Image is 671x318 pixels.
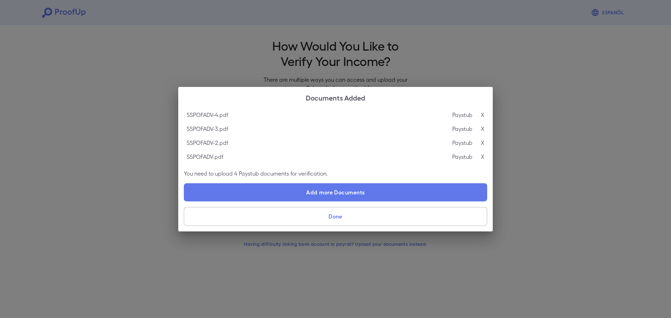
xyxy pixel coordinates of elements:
label: Add more Documents [184,183,487,201]
p: Paystub [452,111,472,119]
p: Paystub [452,153,472,161]
p: SSPOFADV-3.pdf [187,125,228,133]
p: SSPOFADV.pdf [187,153,223,161]
p: X [481,153,484,161]
h2: Documents Added [178,87,493,108]
p: X [481,111,484,119]
p: X [481,125,484,133]
p: SSPOFADV-2.pdf [187,139,228,147]
p: Paystub [452,139,472,147]
p: X [481,139,484,147]
p: You need to upload 4 Paystub documents for verification. [184,169,487,178]
button: Done [184,207,487,226]
p: Paystub [452,125,472,133]
p: SSPOFADV-4.pdf [187,111,228,119]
